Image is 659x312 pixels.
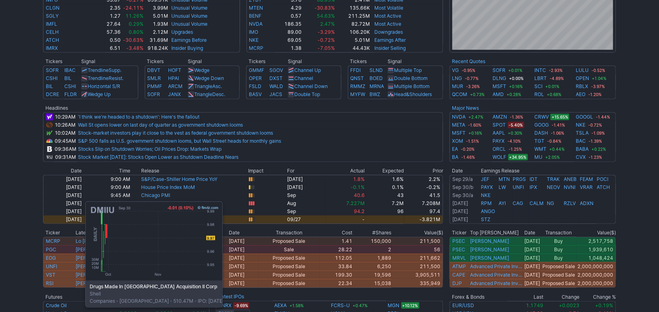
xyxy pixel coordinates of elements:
[171,21,207,27] a: Unusual Volume
[493,113,507,121] a: AMZN
[452,280,462,286] a: DJP
[544,154,561,160] span: +2.05%
[105,44,121,53] td: 6.51
[452,58,485,64] b: Recent Quotes
[452,302,474,308] a: EUR/USD
[550,122,566,128] span: -1.41%
[287,57,341,66] th: Signal
[46,67,59,73] a: SOFR
[46,238,60,244] a: MCRP
[168,83,183,89] a: ARCM
[88,67,121,73] a: TrendlineSupp.
[331,302,350,310] a: FCRS-U
[141,184,195,190] a: House Price Index MoM
[587,122,604,128] span: -0.72%
[576,137,586,145] a: BAC
[141,176,218,182] a: S&P/Case-Shiller Home Price YoY
[78,154,238,160] a: Stock Market [DATE]: Stocks Open Lower as Shutdown Deadline Nears
[452,246,465,252] a: PSEC
[499,200,506,206] a: AYI
[576,113,593,121] a: GOOGL
[460,146,476,152] span: -0.20%
[317,13,335,19] span: 54.63%
[123,37,144,43] span: -30.63%
[493,121,506,129] a: SPOT
[171,5,207,11] a: Unusual Volume
[548,67,564,74] span: -2.93%
[46,302,67,308] a: Crude Oil
[76,272,115,278] a: [PERSON_NAME]
[53,153,78,162] td: 09:31AM
[294,67,321,73] a: Channel Up
[318,45,335,51] span: -7.05%
[351,67,361,73] a: FFDI
[481,192,491,198] a: NKE
[493,90,504,99] a: AMD
[105,28,121,36] td: 57.36
[126,45,144,51] span: -3.48%
[452,184,473,190] a: Sep 30/b
[576,153,586,161] a: CVX
[326,167,365,175] th: Actual
[467,114,484,120] span: +2.47%
[144,20,168,28] td: 1.93M
[547,184,560,190] a: NEOV
[46,5,60,11] a: CLGN
[218,294,244,300] b: Latest IPOs
[481,167,616,175] th: Earnings Release
[452,105,479,111] a: Major News
[370,75,383,81] a: BOED
[513,184,524,190] a: UNFI
[348,57,388,66] th: Tickers
[507,130,524,136] span: +0.30%
[43,175,82,183] td: [DATE]
[508,75,525,82] span: +0.00%
[270,83,283,89] a: WALD
[64,91,77,97] a: FLDR
[493,129,505,137] a: AAPL
[534,90,544,99] a: ROL
[481,184,493,190] a: PAYX
[493,145,506,153] a: ORCL
[481,200,492,206] a: RPM
[394,83,429,89] a: Multiple Bottom
[452,74,462,82] a: LNG
[508,122,524,128] span: -5.40%
[370,91,381,97] a: BWZ
[194,83,222,89] a: TriangleAsc.
[148,91,160,97] a: SOFR
[597,184,610,190] a: ATCH
[294,83,328,89] a: Channel Down
[470,238,509,244] a: [PERSON_NAME]
[365,167,404,175] th: Expected
[46,45,58,51] a: IMRX
[46,263,57,269] a: UNFI
[249,13,262,19] a: BENF
[148,75,161,81] a: SMLR
[394,91,432,97] a: Head&Shoulders
[534,137,544,145] a: TGT
[576,74,589,82] a: OPEN
[580,200,593,206] a: ADXN
[335,28,370,36] td: 106.20K
[351,75,364,81] a: QNST
[452,121,465,129] a: META
[78,146,222,152] a: Stocks Slip on Shutdown Worries; Oil Prices Drop: Markets Wrap
[530,184,537,190] a: IPX
[452,272,465,278] a: CAPE
[320,21,335,27] span: 2.47%
[274,302,287,310] a: AEXA
[370,83,384,89] a: MRNA
[249,45,264,51] a: MCRP
[351,83,366,89] a: RMMZ
[335,4,370,12] td: 135.66K
[452,137,463,145] a: XOM
[513,176,526,182] a: PRGS
[493,137,505,145] a: PAYX
[452,129,466,137] a: MSFT
[548,146,566,152] span: +0.44%
[450,167,481,175] th: Date
[534,129,548,137] a: DASH
[452,238,465,244] a: PSEC
[171,37,207,43] a: Earnings Before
